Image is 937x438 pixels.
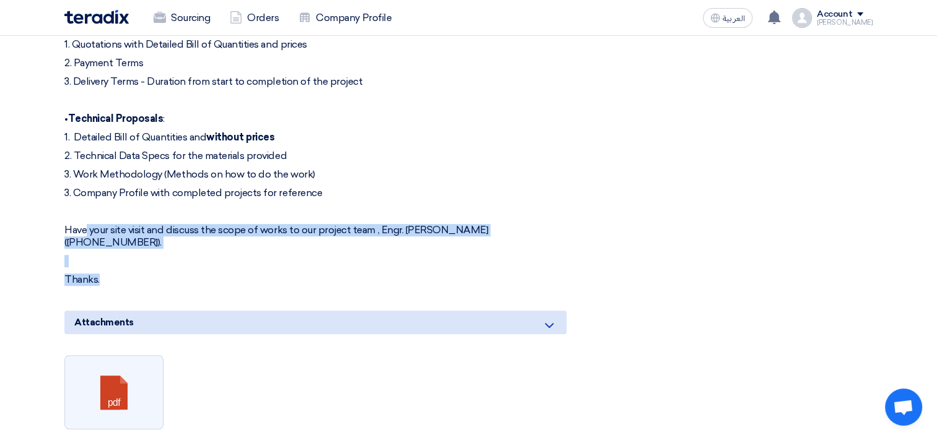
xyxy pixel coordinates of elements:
[289,4,401,32] a: Company Profile
[64,273,567,286] p: Thanks.
[64,75,567,88] p: 3. Delivery Terms - Duration from start to completion of the project
[64,113,567,125] p: • :
[64,131,567,144] p: 1. Detailed Bill of Quantities and
[64,224,567,249] p: Have your site visit and discuss the scope of works to our project team , Engr. [PERSON_NAME] ([P...
[64,57,567,69] p: 2. Payment Terms
[144,4,220,32] a: Sourcing
[220,4,289,32] a: Orders
[703,8,752,28] button: العربية
[64,150,567,162] p: 2. Technical Data Specs for the materials provided
[885,389,922,426] div: Open chat
[68,113,163,124] strong: Technical Proposals
[817,19,873,26] div: [PERSON_NAME]
[74,316,134,329] span: Attachments
[723,14,745,23] span: العربية
[64,187,567,199] p: 3. Company Profile with completed projects for reference
[206,131,274,143] strong: without prices
[64,38,567,51] p: 1. Quotations with Detailed Bill of Quantities and prices
[817,9,852,20] div: Account
[64,10,129,24] img: Teradix logo
[64,168,567,181] p: 3. Work Methodology (Methods on how to do the work)
[792,8,812,28] img: profile_test.png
